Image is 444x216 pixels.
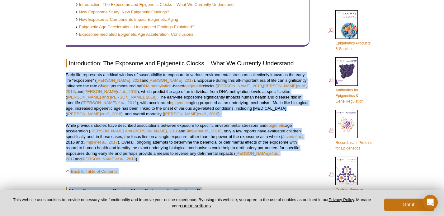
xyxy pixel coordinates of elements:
[141,84,172,88] a: DNA methylation
[75,32,193,38] a: Exposome-mediated Epigenetic Age Acceleration: Conclusions
[66,169,118,174] a: Back to Table of Contents
[83,89,138,94] a: [PERSON_NAME]et al., 2019
[10,197,374,209] p: This website uses cookies to provide necessary site functionality and improve your online experie...
[266,123,285,128] a: epigenetic
[149,78,194,83] a: [PERSON_NAME], 2017
[117,89,126,94] em: et al.
[328,57,363,105] a: Antibodies forEpigenetics &Gene Regulation
[83,100,137,105] a: [PERSON_NAME]et al., 2012
[282,134,302,139] a: Javedet al.
[335,10,358,39] img: Epi_brochure_140604_cover_web_70x200
[180,203,211,208] button: cookie settings
[164,112,218,116] a: [PERSON_NAME]et al., 2016
[384,199,434,211] button: Got it!
[335,88,363,103] span: Antibodies for Epigenetics & Gene Regulation
[184,84,203,88] a: epigenetic
[66,84,307,94] a: [PERSON_NAME]et al., 2019
[335,140,372,150] span: Recombinant Proteins for Epigenetics
[101,112,110,116] em: et al.
[423,195,438,210] div: Open Intercom Messenger
[82,157,136,161] a: [PERSON_NAME]et al., 2018
[297,84,306,88] em: et al.
[328,109,372,152] a: Recombinant Proteinsfor Epigenetics
[97,78,142,83] a: [PERSON_NAME], 2021
[269,151,278,156] em: et al.
[116,100,125,105] em: et al.
[335,41,371,51] span: Epigenetics Products & Services
[67,112,121,116] a: [PERSON_NAME]et al., 2018
[328,10,371,52] a: Epigenetics Products& Services
[116,157,125,161] em: et al.
[66,59,309,67] h2: Introduction: The Exposome and Epigenetic Clocks – What We Currently Understand
[335,187,364,192] span: Custom Services
[328,156,364,193] a: Custom Services
[66,187,309,195] h2: New Exposome Study: New Epigenetic Findings?
[335,110,358,138] img: Rec_prots_140604_cover_web_70x200
[293,134,302,139] em: et al.
[75,17,178,23] a: How Exposomal Components Impact Epigenetic Aging
[185,129,220,133] a: Simpkinet al., 2016
[90,129,178,133] a: [PERSON_NAME] and [PERSON_NAME], 2018
[102,84,112,88] a: aging
[75,2,234,8] a: Introduction: The Exposome and Epigenetic Clocks – What We Currently Understand
[335,157,358,185] img: Custom_Services_cover
[335,57,358,86] img: Abs_epi_2015_cover_web_70x200
[217,84,262,88] a: [PERSON_NAME], 2013
[66,123,309,162] p: While previous studies have described associations between exposure to specific environmental str...
[75,24,194,30] a: Epigenetic Age Deceleration - Unexpected Findings Explained?
[75,9,169,15] a: New Exposome Study: New Epigenetic Findings?
[170,100,189,105] a: epigenetic
[328,197,354,202] a: Privacy Policy
[198,112,207,116] em: et al.
[66,72,309,117] p: Early life represents a critical window of susceptibility to exposure to various environmental st...
[67,95,155,99] a: [PERSON_NAME] and [PERSON_NAME], 2018
[97,140,106,145] em: et al.
[200,129,209,133] em: et al.
[83,140,118,145] a: Simpkinet al., 2017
